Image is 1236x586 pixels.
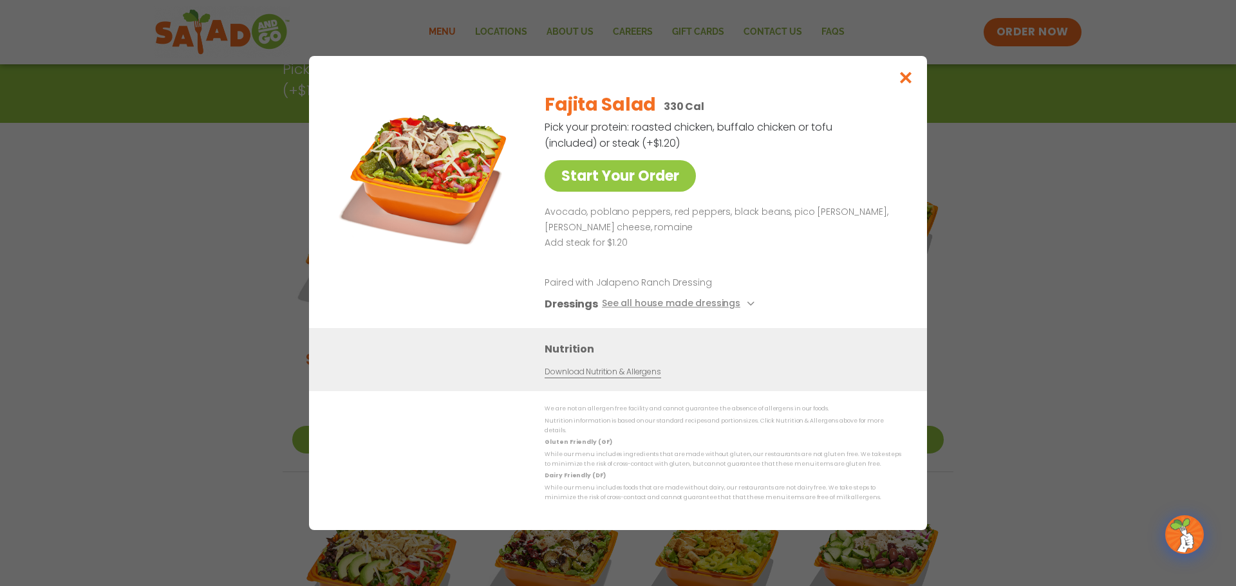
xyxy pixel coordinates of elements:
p: Add steak for $1.20 [545,235,896,251]
p: While our menu includes ingredients that are made without gluten, our restaurants are not gluten ... [545,450,901,470]
strong: Gluten Friendly (GF) [545,438,612,446]
a: Start Your Order [545,160,696,192]
h3: Dressings [545,296,598,312]
button: Close modal [885,56,927,99]
p: While our menu includes foods that are made without dairy, our restaurants are not dairy free. We... [545,482,901,502]
p: Pick your protein: roasted chicken, buffalo chicken or tofu (included) or steak (+$1.20) [545,119,834,151]
p: Avocado, poblano peppers, red peppers, black beans, pico [PERSON_NAME], [PERSON_NAME] cheese, rom... [545,205,896,235]
button: See all house made dressings [602,296,758,312]
h2: Fajita Salad [545,91,656,118]
p: We are not an allergen free facility and cannot guarantee the absence of allergens in our foods. [545,404,901,414]
h3: Nutrition [545,341,908,357]
p: 330 Cal [664,98,704,114]
p: Paired with Jalapeno Ranch Dressing [545,276,783,289]
a: Download Nutrition & Allergens [545,366,660,378]
p: Nutrition information is based on our standard recipes and portion sizes. Click Nutrition & Aller... [545,416,901,436]
img: wpChatIcon [1166,517,1203,553]
strong: Dairy Friendly (DF) [545,472,605,479]
img: Featured product photo for Fajita Salad [338,82,518,262]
